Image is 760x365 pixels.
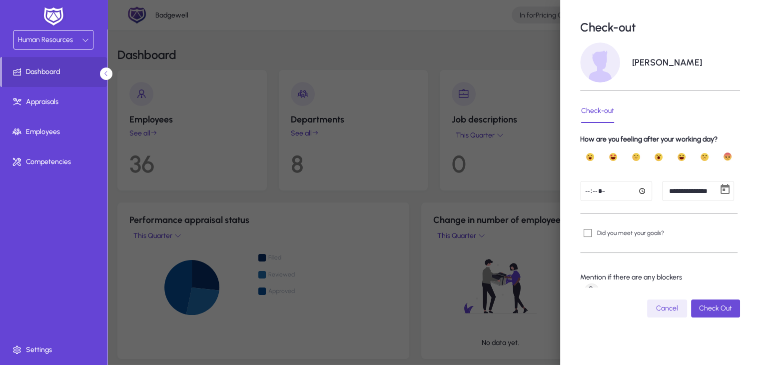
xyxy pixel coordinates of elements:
[2,87,109,117] a: Appraisals
[18,35,73,44] span: Human Resources
[580,20,636,34] p: Check-out
[2,97,109,107] span: Appraisals
[2,127,109,137] span: Employees
[2,147,109,177] a: Competencies
[2,345,109,355] span: Settings
[2,67,107,77] span: Dashboard
[2,157,109,167] span: Competencies
[41,6,66,27] img: white-logo.png
[2,117,109,147] a: Employees
[2,335,109,365] a: Settings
